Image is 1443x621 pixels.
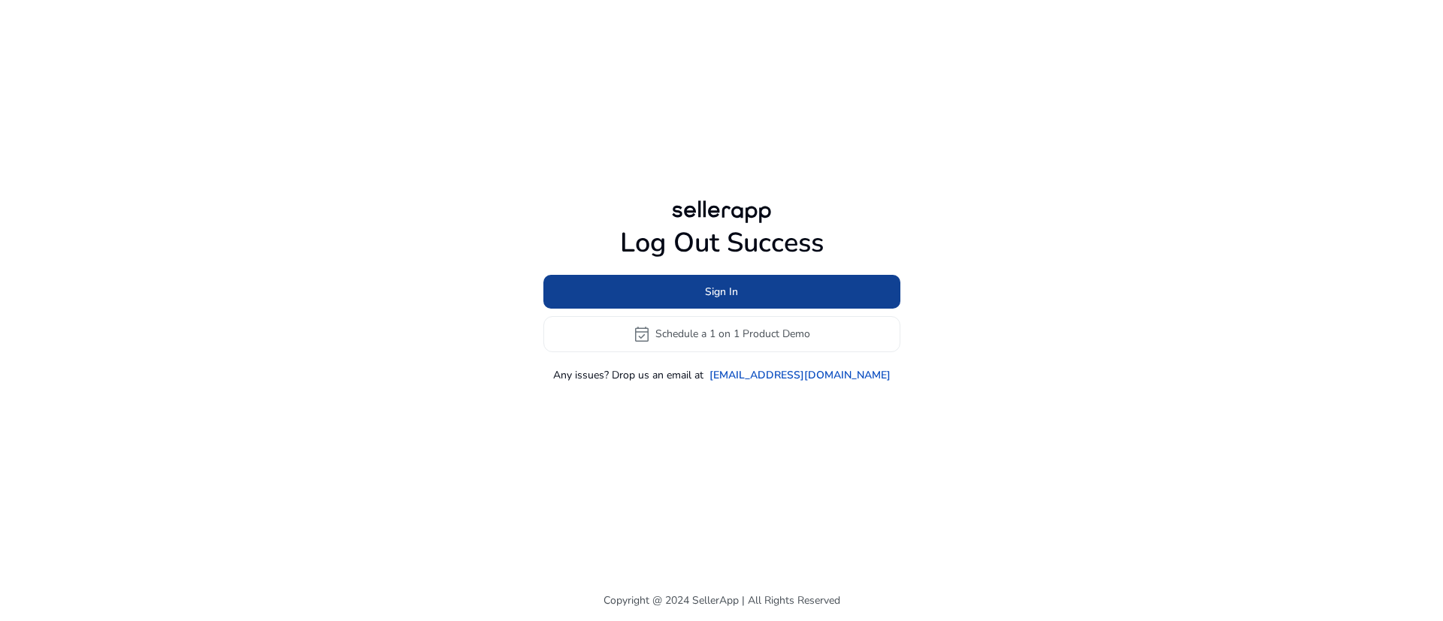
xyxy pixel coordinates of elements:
[543,275,900,309] button: Sign In
[543,316,900,352] button: event_availableSchedule a 1 on 1 Product Demo
[633,325,651,343] span: event_available
[553,367,703,383] p: Any issues? Drop us an email at
[705,284,738,300] span: Sign In
[543,227,900,259] h1: Log Out Success
[709,367,891,383] a: [EMAIL_ADDRESS][DOMAIN_NAME]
